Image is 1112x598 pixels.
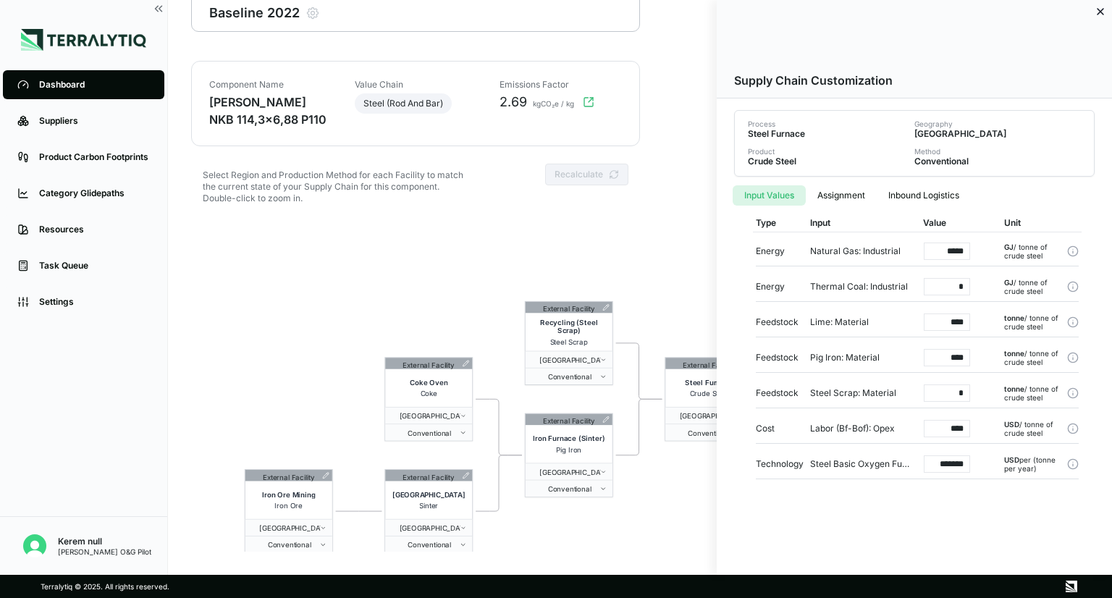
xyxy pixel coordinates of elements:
button: Assignment [806,185,877,206]
span: tonne [1004,313,1024,322]
span: tonne [1004,349,1024,358]
div: / tonne of crude steel [1004,420,1061,437]
div: Feedstock [756,352,810,363]
span: GJ [1004,278,1014,287]
div: Supply Chain Customization [717,17,1112,98]
div: Value [911,217,993,229]
div: Energy [756,281,810,292]
div: Cost [756,423,810,434]
div: Feedstock [756,316,810,328]
div: / tonne of crude steel [1004,313,1061,331]
div: [GEOGRAPHIC_DATA] [914,128,1006,140]
div: Steel Scrap: Material [810,387,911,399]
span: USD [1004,420,1019,429]
span: tonne [1004,384,1024,393]
div: Input [810,217,911,229]
div: Energy [756,245,810,257]
div: Type [756,217,810,229]
button: Inbound Logistics [877,185,971,206]
div: Labor (Bf-Bof): Opex [810,423,911,434]
div: / tonne of crude steel [1004,349,1061,366]
div: Unit [1004,217,1056,229]
div: Technology [756,458,810,470]
span: USD [1004,455,1019,464]
div: Pig Iron: Material [810,352,911,363]
div: per (tonne per year) [1004,455,1061,473]
div: / tonne of crude steel [1004,243,1061,260]
div: / tonne of crude steel [1004,384,1061,402]
div: / tonne of crude steel [1004,278,1061,295]
div: Process [748,119,775,128]
div: Geography [914,119,953,128]
div: Crude Steel [748,156,796,167]
div: Natural Gas: Industrial [810,245,911,257]
span: GJ [1004,243,1014,251]
div: Conventional [914,156,969,167]
div: Thermal Coal: Industrial [810,281,911,292]
div: Steel Furnace [748,128,805,140]
div: Product [748,147,775,156]
div: Lime: Material [810,316,911,328]
div: Method [914,147,940,156]
div: Steel Basic Oxygen Furnace (Bof): Typical Size [810,458,911,470]
button: Input Values [733,185,806,206]
div: Feedstock [756,387,810,399]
